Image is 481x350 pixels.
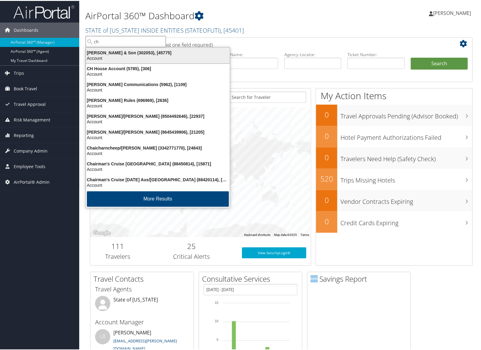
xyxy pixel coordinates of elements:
img: airportal-logo.png [13,4,74,18]
h2: Airtinerary Lookup [95,38,436,48]
button: More Results [87,190,229,206]
h3: Travel Agents [95,284,189,293]
div: LB [95,328,110,344]
span: Reporting [14,127,34,142]
input: Search for Traveler [224,91,307,102]
h3: Hotel Payment Authorizations Failed [340,129,472,141]
h3: Credit Cards Expiring [340,215,472,226]
div: Chaicharncheep/[PERSON_NAME] (3342771770), [24843] [82,144,233,150]
a: 0Vendor Contracts Expiring [316,189,472,211]
div: Account [82,102,233,108]
div: Account [82,118,233,124]
tspan: 10 [215,319,219,322]
li: State of [US_STATE] [92,295,192,315]
div: [PERSON_NAME] & Son (302053), [45775] [82,49,233,55]
button: Search [411,57,468,69]
span: Employee Tools [14,158,45,173]
h2: 0 [316,151,337,162]
tspan: 15 [215,300,219,304]
a: 520Trips Missing Hotels [316,168,472,189]
h3: Travelers [95,251,141,260]
div: CH House Account (5785), [306] [82,65,233,70]
h2: 0 [316,194,337,204]
a: Open this area in Google Maps (opens a new window) [92,228,112,236]
h3: Vendor Contracts Expiring [340,193,472,205]
div: Account [82,150,233,155]
div: Chairman's Cruise [DATE] Aus/[GEOGRAPHIC_DATA] (88420114), [15865] [82,176,233,182]
button: Keyboard shortcuts [244,232,270,236]
h2: 25 [150,240,233,251]
div: Chairman's Cruise [GEOGRAPHIC_DATA] (88450814), [15871] [82,160,233,166]
a: 0Travelers Need Help (Safety Check) [316,146,472,168]
h2: 520 [316,173,337,183]
div: Account [82,55,233,60]
div: Account [82,182,233,187]
a: [PERSON_NAME] [429,3,477,21]
span: Company Admin [14,143,48,158]
div: Account [82,86,233,92]
div: [PERSON_NAME]/[PERSON_NAME] (8504492646), [22937] [82,113,233,118]
a: STATE of [US_STATE] INSIDE ENTITIES [85,25,244,34]
h3: Trips Missing Hotels [340,172,472,184]
div: Account [82,134,233,139]
img: Google [92,228,112,236]
h3: Critical Alerts [150,251,233,260]
span: Travel Approval [14,96,46,111]
label: Last Name: [221,51,278,57]
a: 0Travel Approvals Pending (Advisor Booked) [316,104,472,125]
span: [PERSON_NAME] [433,9,471,16]
h2: 0 [316,130,337,140]
h3: Travelers Need Help (Safety Check) [340,151,472,162]
label: Agency Locator: [284,51,341,57]
span: ( STATEOFUTI ) [185,25,221,34]
a: 0Hotel Payment Authorizations Failed [316,125,472,146]
a: Terms (opens in new tab) [301,232,309,236]
span: Risk Management [14,111,50,127]
div: [PERSON_NAME] Communications (5962), [1109] [82,81,233,86]
span: Map data ©2025 [274,232,297,236]
h1: AirPortal 360™ Dashboard [85,9,347,21]
span: Book Travel [14,80,37,96]
h2: 0 [316,109,337,119]
span: , [ 45401 ] [221,25,244,34]
div: [PERSON_NAME]/[PERSON_NAME] (8645439906), [21205] [82,128,233,134]
label: Ticket Number: [347,51,404,57]
span: AirPortal® Admin [14,174,50,189]
h3: Account Manager [95,317,189,326]
div: Account [82,70,233,76]
span: Dashboards [14,22,38,37]
img: domo-logo.png [311,274,318,282]
span: Trips [14,65,24,80]
h2: 0 [316,215,337,226]
span: (at least one field required) [155,41,213,47]
div: [PERSON_NAME] Rules (696969), [2636] [82,97,233,102]
tspan: 5 [217,337,219,341]
a: View SecurityLogic® [242,247,306,258]
h2: 111 [95,240,141,251]
input: Search Accounts [86,35,166,46]
h2: Consultative Services [202,273,302,283]
h2: Travel Contacts [94,273,194,283]
div: Account [82,166,233,171]
h3: Travel Approvals Pending (Advisor Booked) [340,108,472,120]
a: 0Credit Cards Expiring [316,211,472,232]
h2: Savings Report [311,273,411,283]
h1: My Action Items [316,88,472,101]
